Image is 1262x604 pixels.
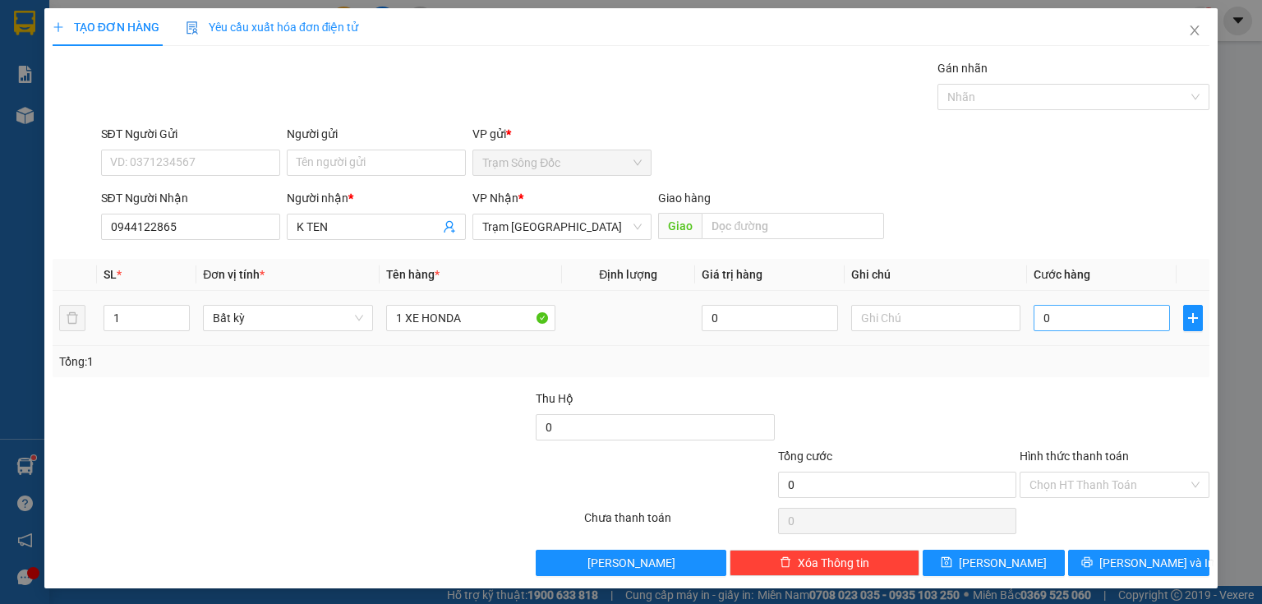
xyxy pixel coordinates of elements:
span: Trạm Sông Đốc [482,150,642,175]
span: Thu Hộ [536,392,573,405]
button: Close [1172,8,1218,54]
button: printer[PERSON_NAME] và In [1068,550,1210,576]
img: icon [186,21,199,35]
span: SL [104,268,117,281]
span: Yêu cầu xuất hóa đơn điện tử [186,21,359,34]
span: Tên hàng [386,268,440,281]
span: user-add [443,220,456,233]
div: Tổng: 1 [59,353,488,371]
span: [PERSON_NAME] và In [1099,554,1214,572]
span: Trạm Sài Gòn [482,214,642,239]
span: Cước hàng [1034,268,1090,281]
span: VP Nhận [472,191,518,205]
button: save[PERSON_NAME] [923,550,1065,576]
span: TẠO ĐƠN HÀNG [53,21,159,34]
button: delete [59,305,85,331]
span: [PERSON_NAME] [587,554,675,572]
div: Người nhận [287,189,466,207]
span: delete [780,556,791,569]
div: Chưa thanh toán [583,509,776,537]
input: 0 [702,305,838,331]
div: VP gửi [472,125,652,143]
span: save [941,556,952,569]
span: Giao [658,213,702,239]
span: plus [53,21,64,33]
button: plus [1183,305,1203,331]
div: SĐT Người Gửi [101,125,280,143]
span: Đơn vị tính [203,268,265,281]
button: deleteXóa Thông tin [730,550,919,576]
div: Người gửi [287,125,466,143]
span: [PERSON_NAME] [959,554,1047,572]
button: [PERSON_NAME] [536,550,725,576]
span: Tổng cước [778,450,832,463]
span: Bất kỳ [213,306,362,330]
input: VD: Bàn, Ghế [386,305,555,331]
div: SĐT Người Nhận [101,189,280,207]
input: Dọc đường [702,213,884,239]
th: Ghi chú [845,259,1027,291]
span: Giao hàng [658,191,711,205]
label: Hình thức thanh toán [1020,450,1129,463]
label: Gán nhãn [937,62,988,75]
span: printer [1081,556,1093,569]
span: close [1188,24,1201,37]
span: plus [1184,311,1202,325]
span: Định lượng [599,268,657,281]
input: Ghi Chú [851,305,1020,331]
span: Xóa Thông tin [798,554,869,572]
span: Giá trị hàng [702,268,762,281]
